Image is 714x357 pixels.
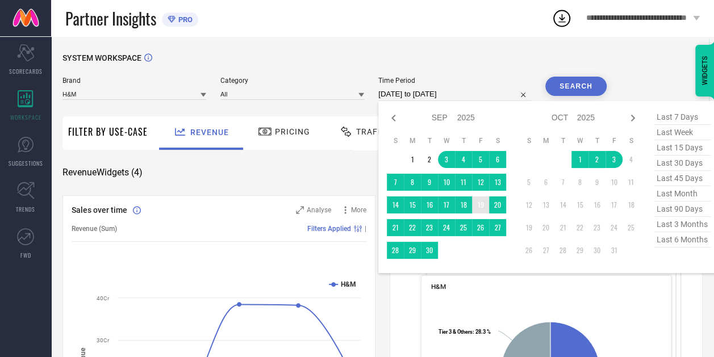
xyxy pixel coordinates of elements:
[623,196,640,213] td: Sat Oct 18 2025
[404,219,421,236] td: Mon Sep 22 2025
[489,136,506,145] th: Saturday
[438,174,455,191] td: Wed Sep 10 2025
[438,196,455,213] td: Wed Sep 17 2025
[554,219,571,236] td: Tue Oct 21 2025
[554,242,571,259] td: Tue Oct 28 2025
[472,136,489,145] th: Friday
[439,329,473,335] tspan: Tier 3 & Others
[489,174,506,191] td: Sat Sep 13 2025
[455,136,472,145] th: Thursday
[220,77,364,85] span: Category
[588,151,606,168] td: Thu Oct 02 2025
[654,201,711,217] span: last 90 days
[438,136,455,145] th: Wednesday
[571,136,588,145] th: Wednesday
[307,225,351,233] span: Filters Applied
[387,219,404,236] td: Sun Sep 21 2025
[455,151,472,168] td: Thu Sep 04 2025
[606,242,623,259] td: Fri Oct 31 2025
[378,77,531,85] span: Time Period
[626,111,640,125] div: Next month
[421,151,438,168] td: Tue Sep 02 2025
[455,219,472,236] td: Thu Sep 25 2025
[654,217,711,232] span: last 3 months
[520,136,537,145] th: Sunday
[421,136,438,145] th: Tuesday
[455,174,472,191] td: Thu Sep 11 2025
[588,174,606,191] td: Thu Oct 09 2025
[606,219,623,236] td: Fri Oct 24 2025
[537,174,554,191] td: Mon Oct 06 2025
[554,196,571,213] td: Tue Oct 14 2025
[421,219,438,236] td: Tue Sep 23 2025
[68,125,148,138] span: Filter By Use-Case
[438,219,455,236] td: Wed Sep 24 2025
[606,174,623,191] td: Fri Oct 10 2025
[489,196,506,213] td: Sat Sep 20 2025
[520,219,537,236] td: Sun Oct 19 2025
[554,136,571,145] th: Tuesday
[623,174,640,191] td: Sat Oct 11 2025
[545,77,607,96] button: Search
[404,136,421,145] th: Monday
[387,136,404,145] th: Sunday
[97,295,110,301] text: 40Cr
[356,127,391,136] span: Traffic
[654,171,711,186] span: last 45 days
[341,280,356,288] text: H&M
[588,196,606,213] td: Thu Oct 16 2025
[520,242,537,259] td: Sun Oct 26 2025
[307,206,331,214] span: Analyse
[62,53,141,62] span: SYSTEM WORKSPACE
[588,136,606,145] th: Thursday
[554,174,571,191] td: Tue Oct 07 2025
[571,151,588,168] td: Wed Oct 01 2025
[588,242,606,259] td: Thu Oct 30 2025
[10,113,41,121] span: WORKSPACE
[654,110,711,125] span: last 7 days
[176,15,193,24] span: PRO
[404,242,421,259] td: Mon Sep 29 2025
[20,251,31,259] span: FWD
[571,219,588,236] td: Wed Oct 22 2025
[606,196,623,213] td: Fri Oct 17 2025
[654,186,711,201] span: last month
[387,111,400,125] div: Previous month
[421,174,438,191] td: Tue Sep 09 2025
[571,174,588,191] td: Wed Oct 08 2025
[537,242,554,259] td: Mon Oct 27 2025
[654,232,711,247] span: last 6 months
[537,196,554,213] td: Mon Oct 13 2025
[654,156,711,171] span: last 30 days
[520,174,537,191] td: Sun Oct 05 2025
[472,219,489,236] td: Fri Sep 26 2025
[72,205,127,215] span: Sales over time
[489,151,506,168] td: Sat Sep 06 2025
[365,225,366,233] span: |
[378,87,531,101] input: Select time period
[606,151,623,168] td: Fri Oct 03 2025
[654,125,711,140] span: last week
[404,174,421,191] td: Mon Sep 08 2025
[65,7,156,30] span: Partner Insights
[421,242,438,259] td: Tue Sep 30 2025
[404,151,421,168] td: Mon Sep 01 2025
[623,136,640,145] th: Saturday
[588,219,606,236] td: Thu Oct 23 2025
[62,77,206,85] span: Brand
[296,206,304,214] svg: Zoom
[387,242,404,259] td: Sun Sep 28 2025
[623,151,640,168] td: Sat Oct 04 2025
[571,196,588,213] td: Wed Oct 15 2025
[351,206,366,214] span: More
[472,174,489,191] td: Fri Sep 12 2025
[431,283,446,291] span: H&M
[455,196,472,213] td: Thu Sep 18 2025
[623,219,640,236] td: Sat Oct 25 2025
[537,219,554,236] td: Mon Oct 20 2025
[421,196,438,213] td: Tue Sep 16 2025
[439,329,491,335] text: : 28.3 %
[387,174,404,191] td: Sun Sep 07 2025
[571,242,588,259] td: Wed Oct 29 2025
[404,196,421,213] td: Mon Sep 15 2025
